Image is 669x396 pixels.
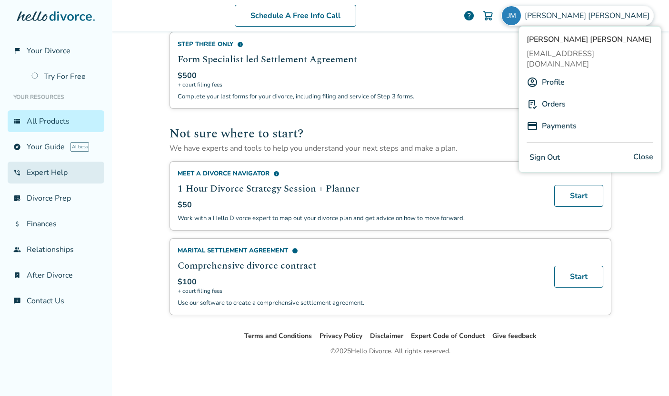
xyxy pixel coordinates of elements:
[178,92,543,101] p: Complete your last forms for your divorce, including filing and service of Step 3 forms.
[13,47,21,55] span: flag_2
[8,264,104,286] a: bookmark_checkAfter Divorce
[178,70,197,81] span: $500
[178,182,543,196] h2: 1-Hour Divorce Strategy Session + Planner
[292,248,298,254] span: info
[170,143,611,154] p: We have experts and tools to help you understand your next steps and make a plan.
[178,246,543,255] div: Marital Settlement Agreement
[8,162,104,184] a: phone_in_talkExpert Help
[8,87,104,106] li: Your Resources
[273,171,280,177] span: info
[8,213,104,235] a: attach_moneyFinances
[26,66,104,87] a: Try For Free
[70,142,89,152] span: AI beta
[8,239,104,261] a: groupRelationships
[178,214,543,222] p: Work with a Hello Divorce expert to map out your divorce plan and get advice on how to move forward.
[13,169,21,176] span: phone_in_talk
[502,6,521,25] img: jasonmarx@sbcglobal.net
[411,331,485,340] a: Expert Code of Conduct
[8,290,104,312] a: chat_infoContact Us
[178,259,543,273] h2: Comprehensive divorce contract
[237,41,243,48] span: info
[330,346,450,357] div: © 2025 Hello Divorce. All rights reserved.
[27,46,70,56] span: Your Divorce
[463,10,475,21] a: help
[244,331,312,340] a: Terms and Conditions
[13,143,21,151] span: explore
[13,271,21,279] span: bookmark_check
[178,52,543,67] h2: Form Specialist led Settlement Agreement
[482,10,494,21] img: Cart
[178,277,197,287] span: $100
[8,136,104,158] a: exploreYour GuideAI beta
[525,10,653,21] span: [PERSON_NAME] [PERSON_NAME]
[178,299,543,307] p: Use our software to create a comprehensive settlement agreement.
[235,5,356,27] a: Schedule A Free Info Call
[13,194,21,202] span: list_alt_check
[178,287,543,295] span: + court filing fees
[320,331,362,340] a: Privacy Policy
[8,40,104,62] a: flag_2Your Divorce
[13,297,21,305] span: chat_info
[8,187,104,209] a: list_alt_checkDivorce Prep
[13,220,21,228] span: attach_money
[178,169,543,178] div: Meet a Divorce Navigator
[13,246,21,253] span: group
[13,117,21,125] span: view_list
[456,15,669,396] iframe: Chat Widget
[178,81,543,88] span: + court filing fees
[8,110,104,132] a: view_listAll Products
[370,330,403,342] li: Disclaimer
[178,200,192,210] span: $50
[170,124,611,143] h2: Not sure where to start?
[178,40,543,48] div: Step Three Only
